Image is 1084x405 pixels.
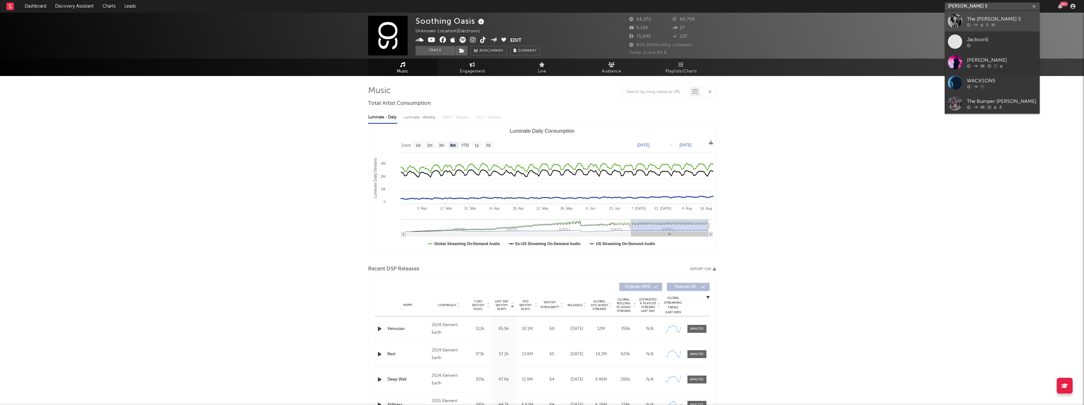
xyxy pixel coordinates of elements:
span: 804,181 Monthly Listeners [629,43,692,47]
span: Recent DSP Releases [368,265,419,273]
div: 373k [470,351,490,358]
input: Search by song name or URL [623,90,690,95]
button: Track [416,46,455,55]
div: 512k [470,326,490,332]
div: 57.2k [493,351,514,358]
span: Originals ( 400 ) [623,285,653,289]
span: Total Artist Consumption [368,100,431,107]
div: 2024 Element Earth [432,321,466,337]
a: Live [507,59,577,76]
text: 18. Aug [700,206,712,210]
div: Name [387,303,429,307]
span: 71,000 [629,35,651,39]
div: [PERSON_NAME] [967,56,1037,64]
text: 2M [380,174,385,178]
text: 14. Apr [489,206,500,210]
div: N/A [639,351,661,358]
text: 1y [474,143,479,148]
span: Last Day Spotify Plays [493,300,510,311]
text: 0 [383,200,385,204]
text: [DATE] [637,143,649,147]
text: 7. [DATE] [631,206,646,210]
div: 420k [615,351,636,358]
div: Sleep Well [387,377,429,383]
a: Jackson5 [945,31,1040,52]
button: Export CSV [690,267,716,271]
span: Copyright [438,303,456,307]
span: Summary [518,49,537,53]
div: Luminate - Daily [368,112,397,123]
div: 65 [541,351,563,358]
button: 99+ [1058,4,1062,9]
div: Global Streaming Trend (Last 60D) [664,296,683,315]
a: [PERSON_NAME] [945,52,1040,73]
text: Ex-US Streaming On-Demand Audio [515,242,580,246]
button: Originals(400) [619,283,662,291]
span: 27 [673,26,685,30]
div: N/A [639,377,661,383]
a: Venusian [387,326,429,332]
text: US Streaming On-Demand Audio [596,242,655,246]
svg: Luminate Daily Consumption [368,126,716,252]
text: 6m [450,143,455,148]
text: Luminate Daily Consumption [510,128,574,134]
div: N/A [639,326,661,332]
text: 3m [439,143,444,148]
div: 18.1M [517,326,538,332]
text: 4. Aug [682,206,692,210]
text: 3. Mar [417,206,427,210]
text: 1m [427,143,432,148]
div: [DATE] [566,377,587,383]
div: 359k [615,326,636,332]
div: [DATE] [566,326,587,332]
text: Global Streaming On-Demand Audio [434,242,500,246]
span: Audience [602,68,621,75]
span: Released [567,303,582,307]
text: 28. Apr [513,206,524,210]
input: Search for artists [945,3,1040,10]
div: WACKSON5 [967,77,1037,85]
span: Estimated % Playlist Streams Last Day [639,298,657,313]
div: Luminate - Weekly [404,112,437,123]
text: [DATE] [680,143,692,147]
div: The [PERSON_NAME] 5 [967,15,1037,23]
div: 12M [591,326,612,332]
text: 26. May [560,206,573,210]
div: 47.6k [493,377,514,383]
div: 2024 Element Earth [432,347,466,362]
button: Summary [510,46,540,55]
button: Edit [510,37,522,45]
text: → [669,143,673,147]
span: 64,272 [629,17,651,22]
span: Features ( 0 ) [671,285,700,289]
span: 237 [673,35,687,39]
text: YTD [461,143,469,148]
a: WACKSON5 [945,73,1040,93]
text: 3M [380,161,385,165]
span: Music [397,68,409,75]
span: Global Rolling 7D Audio Streams [615,298,632,313]
a: The Bumper [PERSON_NAME] [945,93,1040,114]
span: ATD Spotify Plays [517,300,534,311]
text: 9. Jun [586,206,595,210]
text: 12. May [536,206,549,210]
span: Engagement [460,68,485,75]
text: 31. Mar [464,206,476,210]
span: Live [538,68,546,75]
a: Rest [387,351,429,358]
div: 64 [541,377,563,383]
div: 305k [470,377,490,383]
div: 286k [615,377,636,383]
div: [DATE] [566,351,587,358]
div: 85.9k [493,326,514,332]
span: 86,708 [673,17,695,22]
a: Music [368,59,438,76]
div: 13.8M [517,351,538,358]
text: 17. Mar [440,206,452,210]
text: Zoom [401,143,411,148]
div: 99 + [1060,2,1068,6]
span: Playlists/Charts [666,68,697,75]
span: Spotify Popularity [541,300,559,310]
span: 7 Day Spotify Plays [470,300,486,311]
